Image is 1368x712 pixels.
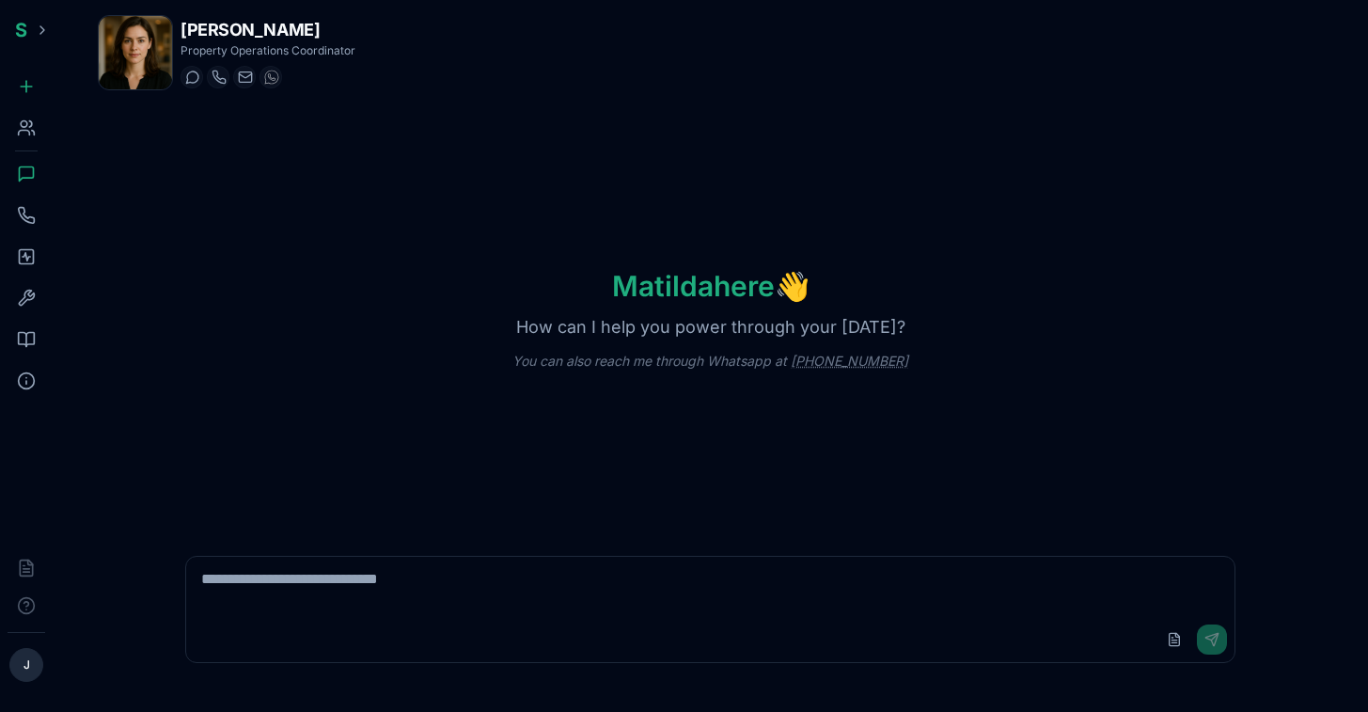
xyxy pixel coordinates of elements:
p: How can I help you power through your [DATE]? [486,314,936,340]
h1: Matilda here [582,269,840,303]
img: WhatsApp [264,70,279,85]
img: Matilda Lemieux [99,16,172,89]
button: Start a chat with Matilda Lemieux [181,66,203,88]
p: You can also reach me through Whatsapp at [482,352,938,371]
span: wave [775,269,810,303]
button: Start a call with Matilda Lemieux [207,66,229,88]
button: J [9,648,43,682]
button: Send email to matilda.lemieux@getspinnable.ai [233,66,256,88]
a: [PHONE_NUMBER] [791,353,908,369]
button: WhatsApp [259,66,282,88]
span: J [24,657,30,672]
span: S [15,19,27,41]
h1: [PERSON_NAME] [181,17,355,43]
p: Property Operations Coordinator [181,43,355,58]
